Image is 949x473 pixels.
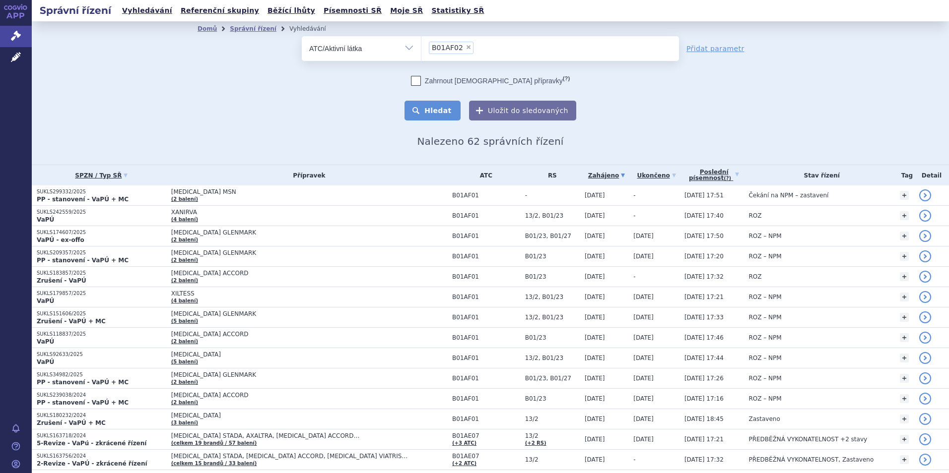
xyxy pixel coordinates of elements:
p: SUKLS163756/2024 [37,453,166,460]
p: SUKLS299332/2025 [37,188,166,195]
p: SUKLS34982/2025 [37,371,166,378]
span: B01AF01 [452,314,520,321]
a: + [900,293,909,301]
span: [MEDICAL_DATA] ACCORD [171,392,419,399]
a: + [900,211,909,220]
span: [DATE] [633,334,654,341]
p: SUKLS209357/2025 [37,249,166,256]
a: + [900,333,909,342]
span: Nalezeno 62 správních řízení [417,135,563,147]
span: [DATE] [633,375,654,382]
span: 13/2 [525,432,580,439]
span: PŘEDBĚŽNÁ VYKONATELNOST +2 stavy [748,436,867,443]
th: Tag [895,165,914,185]
span: [DATE] 17:21 [684,436,724,443]
a: (4 balení) [171,298,198,303]
span: - [633,192,635,199]
p: SUKLS180232/2024 [37,412,166,419]
span: [DATE] [633,355,654,361]
a: (2 balení) [171,196,198,202]
span: ROZ – NPM [748,334,781,341]
a: (2 balení) [171,237,198,242]
span: [DATE] [585,212,605,219]
strong: PP - stanovení - VaPÚ + MC [37,196,129,203]
span: - [633,273,635,280]
span: [MEDICAL_DATA] GLENMARK [171,249,419,256]
strong: PP - stanovení - VaPÚ + MC [37,399,129,406]
a: (5 balení) [171,318,198,324]
span: [DATE] [585,233,605,239]
strong: PP - stanovení - VaPÚ + MC [37,257,129,264]
span: [MEDICAL_DATA] ACCORD [171,270,419,277]
a: + [900,455,909,464]
span: ROZ – NPM [748,395,781,402]
span: XILTESS [171,290,419,297]
span: [MEDICAL_DATA] GLENMARK [171,229,419,236]
strong: VaPÚ - ex-offo [37,236,84,243]
span: [DATE] 17:51 [684,192,724,199]
a: detail [919,271,931,283]
span: [DATE] [585,456,605,463]
a: + [900,354,909,362]
button: Uložit do sledovaných [469,101,576,120]
span: ROZ – NPM [748,253,781,260]
a: Vyhledávání [119,4,175,17]
a: detail [919,291,931,303]
span: B01AF01 [452,192,520,199]
span: [DATE] [633,314,654,321]
p: SUKLS239038/2024 [37,392,166,399]
span: [DATE] 17:20 [684,253,724,260]
span: × [466,44,472,50]
th: ATC [447,165,520,185]
span: [MEDICAL_DATA] STADA, AXALTRA, [MEDICAL_DATA] ACCORD… [171,432,419,439]
a: Moje SŘ [387,4,426,17]
span: B01AF01 [452,395,520,402]
span: [DATE] 18:45 [684,415,724,422]
a: (4 balení) [171,217,198,222]
a: + [900,414,909,423]
span: 13/2 [525,456,580,463]
span: B01AE07 [452,453,520,460]
span: [DATE] [585,334,605,341]
span: PŘEDBĚŽNÁ VYKONATELNOST, Zastaveno [748,456,874,463]
span: [DATE] 17:32 [684,273,724,280]
a: Domů [198,25,217,32]
span: B01AF01 [452,375,520,382]
span: [DATE] 17:40 [684,212,724,219]
span: B01/23 [525,273,580,280]
strong: VaPÚ [37,297,54,304]
a: + [900,313,909,322]
a: Statistiky SŘ [428,4,487,17]
a: + [900,272,909,281]
span: ROZ – NPM [748,294,781,300]
span: [DATE] [633,294,654,300]
th: Stav řízení [744,165,895,185]
span: 13/2, B01/23 [525,294,580,300]
span: - [633,456,635,463]
span: 13/2 [525,415,580,422]
a: + [900,191,909,200]
span: - [525,192,580,199]
span: XANIRVA [171,209,419,216]
a: detail [919,332,931,344]
strong: Zrušení - VaPÚ + MC [37,318,106,325]
a: (2 balení) [171,400,198,405]
abbr: (?) [563,75,570,82]
strong: 2-Revize - VaPÚ - zkrácené řízení [37,460,147,467]
a: + [900,374,909,383]
span: ROZ – NPM [748,375,781,382]
span: [DATE] 17:46 [684,334,724,341]
a: + [900,394,909,403]
span: 13/2, B01/23 [525,355,580,361]
strong: VaPÚ [37,338,54,345]
a: Běžící lhůty [265,4,318,17]
a: Poslednípísemnost(?) [684,165,744,185]
span: B01AF01 [452,355,520,361]
span: B01AF01 [452,415,520,422]
span: 13/2, B01/23 [525,314,580,321]
p: SUKLS163718/2024 [37,432,166,439]
a: Zahájeno [585,169,628,182]
span: [DATE] 17:44 [684,355,724,361]
th: Detail [914,165,949,185]
a: + [900,435,909,444]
